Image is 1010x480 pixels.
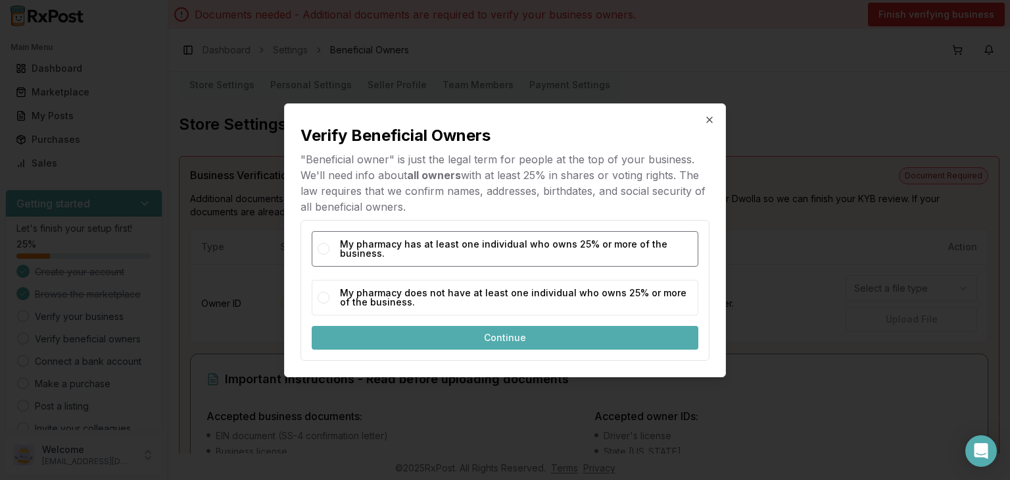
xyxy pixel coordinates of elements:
label: My pharmacy does not have at least one individual who owns 25% or more of the business. [340,283,692,312]
p: "Beneficial owner" is just the legal term for people at the top of your business. We'll need info... [301,151,709,215]
h2: Verify Beneficial Owners [301,125,709,146]
b: all owners [407,169,461,182]
label: My pharmacy has at least one individual who owns 25% or more of the business. [340,234,692,263]
button: Continue [312,326,698,350]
